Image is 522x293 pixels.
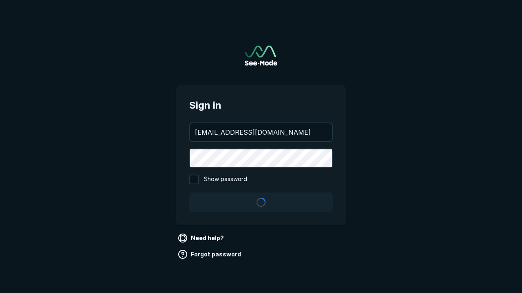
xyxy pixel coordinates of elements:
a: Need help? [176,232,227,245]
span: Sign in [189,98,333,113]
a: Go to sign in [245,46,277,66]
a: Forgot password [176,248,244,261]
img: See-Mode Logo [245,46,277,66]
span: Show password [204,175,247,184]
input: your@email.com [190,123,332,141]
